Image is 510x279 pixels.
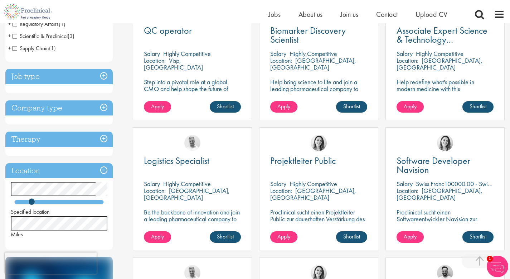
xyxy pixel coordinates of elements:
[437,135,453,151] img: Nur Ergiydiren
[397,180,413,188] span: Salary
[144,101,171,113] a: Apply
[376,10,398,19] a: Contact
[144,156,241,165] a: Logistics Specialist
[13,44,56,52] span: Supply Chain
[397,186,482,202] p: [GEOGRAPHIC_DATA], [GEOGRAPHIC_DATA]
[144,79,241,99] p: Step into a pivotal role at a global CMO and help shape the future of healthcare manufacturing.
[397,79,494,106] p: Help redefine what's possible in modern medicine with this [MEDICAL_DATA] Associate Expert Scienc...
[8,18,11,29] span: +
[270,180,286,188] span: Salary
[144,186,166,195] span: Location:
[397,101,424,113] a: Apply
[210,231,241,243] a: Shortlist
[397,56,482,71] p: [GEOGRAPHIC_DATA], [GEOGRAPHIC_DATA]
[290,49,337,58] p: Highly Competitive
[270,49,286,58] span: Salary
[5,69,113,84] h3: Job type
[270,156,367,165] a: Projektleiter Public
[68,32,74,40] span: (3)
[397,209,494,243] p: Proclinical sucht einen Softwareentwickler Navision zur dauerhaften Verstärkung des Teams unseres...
[336,101,367,113] a: Shortlist
[270,56,356,71] p: [GEOGRAPHIC_DATA], [GEOGRAPHIC_DATA]
[397,56,418,65] span: Location:
[397,186,418,195] span: Location:
[277,103,290,110] span: Apply
[13,20,65,28] span: Regulatory Affairs
[277,233,290,240] span: Apply
[144,49,160,58] span: Salary
[151,233,164,240] span: Apply
[8,43,11,53] span: +
[404,103,417,110] span: Apply
[290,180,337,188] p: Highly Competitive
[462,101,494,113] a: Shortlist
[144,24,192,37] span: QC operator
[270,79,367,113] p: Help bring science to life and join a leading pharmaceutical company to play a key role in delive...
[340,10,358,19] a: Join us
[144,26,241,35] a: QC operator
[5,163,113,179] h3: Location
[144,56,203,71] p: Visp, [GEOGRAPHIC_DATA]
[11,231,23,238] span: Miles
[144,180,160,188] span: Salary
[487,256,493,262] span: 1
[184,135,200,151] img: Joshua Bye
[270,209,367,236] p: Proclinical sucht einen Projektleiter Public zur dauerhaften Verstärkung des Teams unseres Kunden...
[144,186,230,202] p: [GEOGRAPHIC_DATA], [GEOGRAPHIC_DATA]
[270,186,292,195] span: Location:
[311,135,327,151] img: Nur Ergiydiren
[404,233,417,240] span: Apply
[11,208,50,216] span: Specified location
[270,186,356,202] p: [GEOGRAPHIC_DATA], [GEOGRAPHIC_DATA]
[416,49,463,58] p: Highly Competitive
[144,56,166,65] span: Location:
[210,101,241,113] a: Shortlist
[13,44,49,52] span: Supply Chain
[13,20,59,28] span: Regulatory Affairs
[270,24,346,46] span: Biomarker Discovery Scientist
[59,20,65,28] span: (1)
[13,32,74,40] span: Scientific & Preclinical
[336,231,367,243] a: Shortlist
[487,256,508,277] img: Chatbot
[5,252,97,274] iframe: reCAPTCHA
[270,26,367,44] a: Biomarker Discovery Scientist
[5,132,113,147] h3: Therapy
[397,155,470,176] span: Software Developer Navision
[163,180,211,188] p: Highly Competitive
[270,56,292,65] span: Location:
[5,100,113,116] h3: Company type
[268,10,281,19] a: Jobs
[397,49,413,58] span: Salary
[298,10,322,19] a: About us
[144,231,171,243] a: Apply
[416,10,447,19] a: Upload CV
[144,155,209,167] span: Logistics Specialist
[270,155,336,167] span: Projektleiter Public
[144,209,241,236] p: Be the backbone of innovation and join a leading pharmaceutical company to help keep life-changin...
[397,156,494,174] a: Software Developer Navision
[163,49,211,58] p: Highly Competitive
[462,231,494,243] a: Shortlist
[397,24,487,55] span: Associate Expert Science & Technology ([MEDICAL_DATA])
[8,30,11,41] span: +
[397,231,424,243] a: Apply
[49,44,56,52] span: (1)
[397,26,494,44] a: Associate Expert Science & Technology ([MEDICAL_DATA])
[151,103,164,110] span: Apply
[13,32,68,40] span: Scientific & Preclinical
[270,231,297,243] a: Apply
[270,101,297,113] a: Apply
